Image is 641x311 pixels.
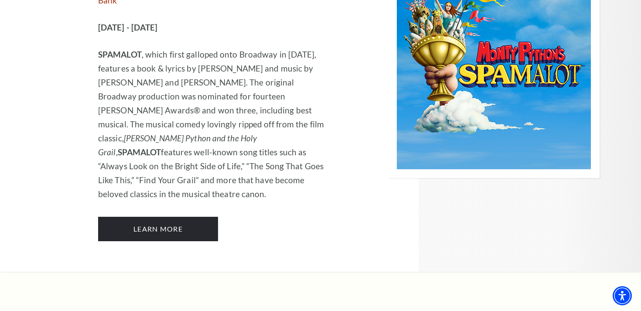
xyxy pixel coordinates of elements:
div: Accessibility Menu [613,286,632,305]
strong: SPAMALOT [118,147,161,157]
em: [PERSON_NAME] Python and the Holy Grail [98,133,257,157]
strong: [DATE] - [DATE] [98,22,158,32]
strong: SPAMALOT [98,49,142,59]
p: , which first galloped onto Broadway in [DATE], features a book & lyrics by [PERSON_NAME] and mus... [98,48,331,201]
a: Learn More Monty Python's Spamalot [98,217,218,241]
